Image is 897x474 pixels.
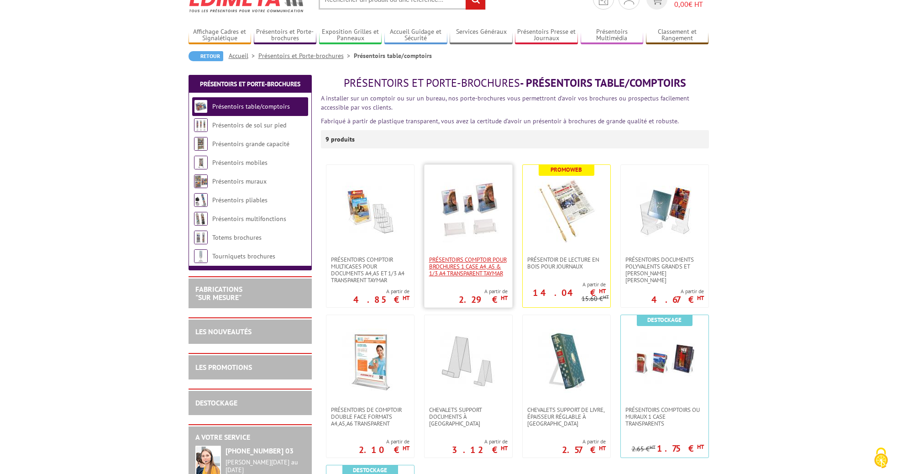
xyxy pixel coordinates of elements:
img: Tourniquets brochures [194,249,208,263]
a: DESTOCKAGE [195,398,237,407]
sup: HT [403,294,409,302]
a: CHEVALETS SUPPORT DE LIVRE, ÉPAISSEUR RÉGLABLE À [GEOGRAPHIC_DATA] [523,406,610,427]
strong: [PHONE_NUMBER] 03 [226,446,294,455]
sup: HT [403,444,409,452]
a: Présentoirs Multimédia [581,28,644,43]
a: FABRICATIONS"Sur Mesure" [195,284,242,302]
a: Exposition Grilles et Panneaux [319,28,382,43]
b: Destockage [353,466,387,474]
p: 15.60 € [582,295,609,302]
a: PRÉSENTOIRS COMPTOIR POUR BROCHURES 1 CASE A4, A5 & 1/3 A4 TRANSPARENT taymar [425,256,512,277]
a: Accueil [229,52,258,60]
h2: A votre service [195,433,305,442]
a: Présentoirs et Porte-brochures [258,52,354,60]
a: Présentoirs table/comptoirs [212,102,290,111]
img: Présentoir de lecture en bois pour journaux [535,179,598,242]
a: Présentoirs mobiles [212,158,268,167]
div: [PERSON_NAME][DATE] au [DATE] [226,458,305,474]
sup: HT [599,444,606,452]
a: Présentoirs et Porte-brochures [200,80,300,88]
img: Présentoirs Documents Polyvalents Grands et Petits Modèles [633,179,697,242]
a: Présentoir de lecture en bois pour journaux [523,256,610,270]
a: Présentoirs Presse et Journaux [515,28,578,43]
p: 3.12 € [452,447,508,453]
p: 2.29 € [459,297,508,302]
img: Présentoirs mobiles [194,156,208,169]
a: LES NOUVEAUTÉS [195,327,252,336]
a: Accueil Guidage et Sécurité [384,28,447,43]
a: CHEVALETS SUPPORT DOCUMENTS À [GEOGRAPHIC_DATA] [425,406,512,427]
span: A partir de [651,288,704,295]
span: A partir de [353,288,409,295]
img: Présentoirs grande capacité [194,137,208,151]
span: A partir de [562,438,606,445]
sup: HT [501,444,508,452]
a: Retour [189,51,223,61]
img: Présentoirs comptoir multicases POUR DOCUMENTS A4,A5 ET 1/3 A4 TRANSPARENT TAYMAR [338,179,402,242]
p: 4.67 € [651,297,704,302]
span: A partir de [523,281,606,288]
span: Présentoirs comptoir multicases POUR DOCUMENTS A4,A5 ET 1/3 A4 TRANSPARENT TAYMAR [331,256,409,284]
span: CHEVALETS SUPPORT DOCUMENTS À [GEOGRAPHIC_DATA] [429,406,508,427]
li: Présentoirs table/comptoirs [354,51,432,60]
img: Présentoirs muraux [194,174,208,188]
img: Présentoirs de sol sur pied [194,118,208,132]
img: Présentoirs comptoirs ou muraux 1 case Transparents [633,329,697,393]
a: Présentoirs grande capacité [212,140,289,148]
span: Présentoirs et Porte-brochures [344,76,520,90]
sup: HT [599,287,606,295]
img: Présentoirs pliables [194,193,208,207]
a: Totems brochures [212,233,262,242]
span: PRÉSENTOIRS DE COMPTOIR DOUBLE FACE FORMATS A4,A5,A6 TRANSPARENT [331,406,409,427]
img: Présentoirs table/comptoirs [194,100,208,113]
p: 2.57 € [562,447,606,453]
a: Présentoirs multifonctions [212,215,286,223]
span: Présentoir de lecture en bois pour journaux [527,256,606,270]
img: Totems brochures [194,231,208,244]
sup: HT [697,443,704,451]
h1: - Présentoirs table/comptoirs [321,77,709,89]
a: Présentoirs Documents Polyvalents Grands et [PERSON_NAME] [PERSON_NAME] [621,256,708,284]
span: Présentoirs comptoirs ou muraux 1 case Transparents [625,406,704,427]
a: Présentoirs muraux [212,177,267,185]
img: CHEVALETS SUPPORT DOCUMENTS À POSER [436,329,500,393]
span: A partir de [452,438,508,445]
span: A partir de [459,288,508,295]
p: 2.65 € [632,446,656,453]
font: Fabriqué à partir de plastique transparent, vous avez la certitude d’avoir un présentoir à brochu... [321,117,679,125]
b: Promoweb [551,166,582,174]
img: CHEVALETS SUPPORT DE LIVRE, ÉPAISSEUR RÉGLABLE À POSER [535,329,598,393]
a: Présentoirs comptoir multicases POUR DOCUMENTS A4,A5 ET 1/3 A4 TRANSPARENT TAYMAR [326,256,414,284]
p: 9 produits [325,130,360,148]
a: PRÉSENTOIRS DE COMPTOIR DOUBLE FACE FORMATS A4,A5,A6 TRANSPARENT [326,406,414,427]
a: Services Généraux [450,28,513,43]
b: Destockage [647,316,682,324]
sup: HT [697,294,704,302]
a: Présentoirs pliables [212,196,268,204]
button: Cookies (fenêtre modale) [865,443,897,474]
span: A partir de [359,438,409,445]
span: PRÉSENTOIRS COMPTOIR POUR BROCHURES 1 CASE A4, A5 & 1/3 A4 TRANSPARENT taymar [429,256,508,277]
a: LES PROMOTIONS [195,363,252,372]
sup: HT [501,294,508,302]
a: Présentoirs de sol sur pied [212,121,286,129]
sup: HT [603,294,609,300]
p: 2.10 € [359,447,409,453]
a: Tourniquets brochures [212,252,275,260]
span: Présentoirs Documents Polyvalents Grands et [PERSON_NAME] [PERSON_NAME] [625,256,704,284]
img: Présentoirs multifonctions [194,212,208,226]
p: 4.85 € [353,297,409,302]
img: Cookies (fenêtre modale) [870,447,892,469]
img: PRÉSENTOIRS COMPTOIR POUR BROCHURES 1 CASE A4, A5 & 1/3 A4 TRANSPARENT taymar [436,179,500,242]
p: 1.75 € [657,446,704,451]
span: CHEVALETS SUPPORT DE LIVRE, ÉPAISSEUR RÉGLABLE À [GEOGRAPHIC_DATA] [527,406,606,427]
a: Présentoirs et Porte-brochures [254,28,317,43]
a: Présentoirs comptoirs ou muraux 1 case Transparents [621,406,708,427]
font: A installer sur un comptoir ou sur un bureau, nos porte-brochures vous permettront d’avoir vos br... [321,94,689,111]
p: 14.04 € [533,290,606,295]
a: Classement et Rangement [646,28,709,43]
sup: HT [650,444,656,450]
a: Affichage Cadres et Signalétique [189,28,252,43]
img: PRÉSENTOIRS DE COMPTOIR DOUBLE FACE FORMATS A4,A5,A6 TRANSPARENT [338,329,402,393]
